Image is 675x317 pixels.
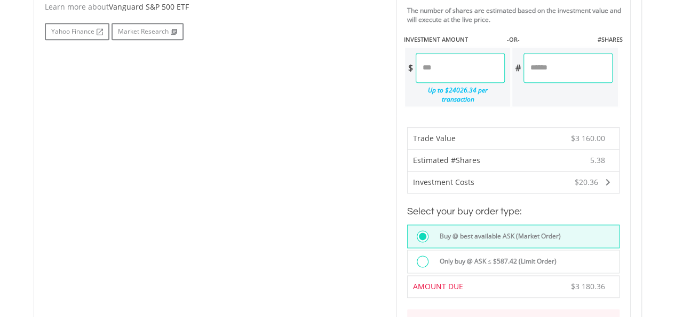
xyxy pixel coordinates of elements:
a: Market Research [112,23,184,40]
span: $3 160.00 [571,133,605,143]
span: Investment Costs [413,177,474,187]
label: #SHARES [597,35,622,44]
label: Buy @ best available ASK (Market Order) [433,230,561,242]
div: $ [405,53,416,83]
label: Only buy @ ASK ≤ $587.42 (Limit Order) [433,256,557,267]
span: Estimated #Shares [413,155,480,165]
div: The number of shares are estimated based on the investment value and will execute at the live price. [407,6,626,24]
label: -OR- [506,35,519,44]
label: INVESTMENT AMOUNT [404,35,468,44]
a: Yahoo Finance [45,23,109,40]
span: Trade Value [413,133,456,143]
div: # [512,53,523,83]
div: Learn more about [45,2,380,12]
span: 5.38 [590,155,605,166]
div: Up to $24026.34 per transaction [405,83,505,106]
span: Vanguard S&P 500 ETF [109,2,189,12]
span: $20.36 [575,177,598,187]
span: $3 180.36 [571,281,605,291]
h3: Select your buy order type: [407,204,620,219]
span: AMOUNT DUE [413,281,463,291]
